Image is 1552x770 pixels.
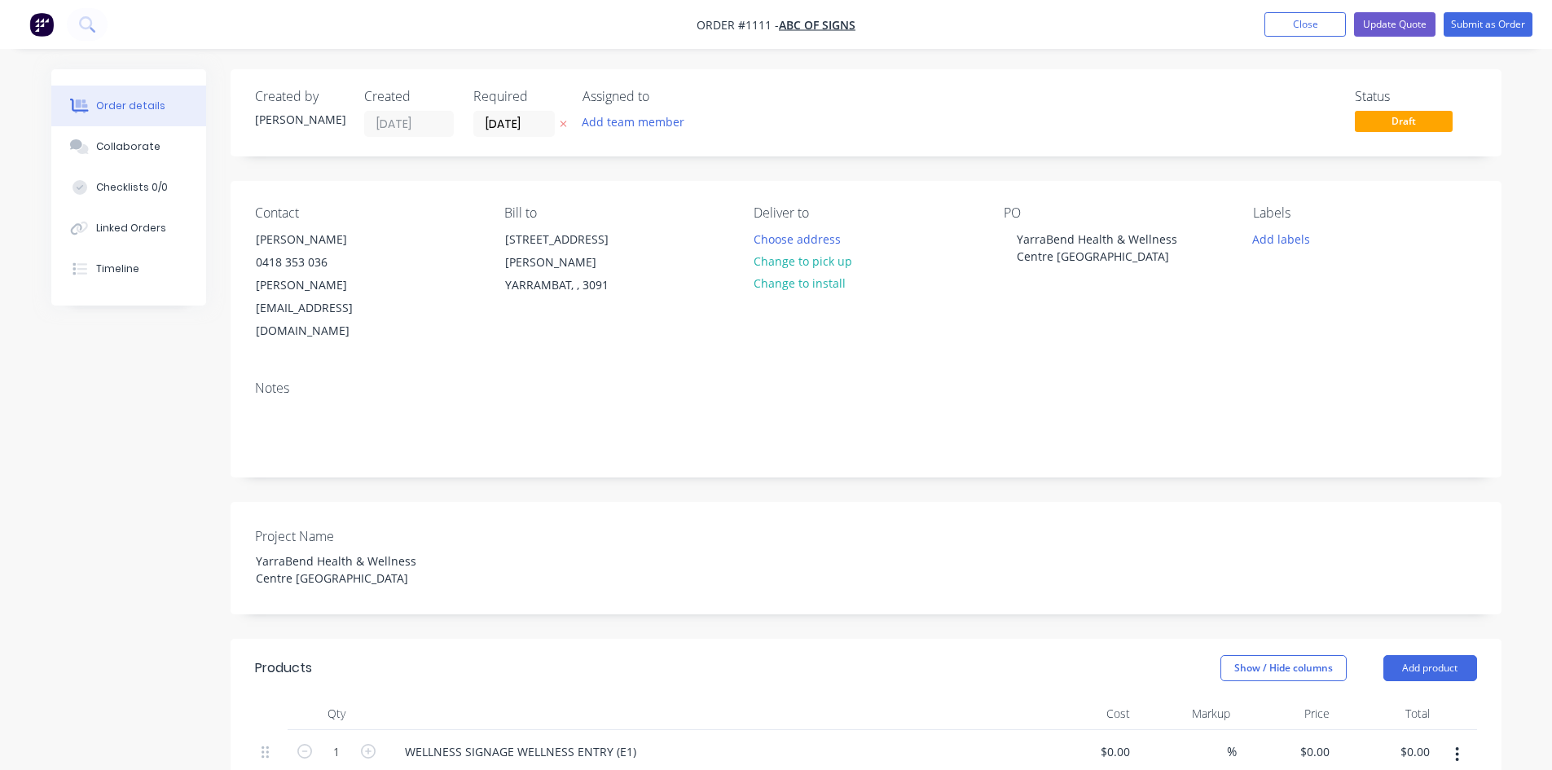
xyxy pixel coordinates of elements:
[255,205,478,221] div: Contact
[1354,12,1435,37] button: Update Quote
[256,228,391,251] div: [PERSON_NAME]
[1383,655,1477,681] button: Add product
[96,139,160,154] div: Collaborate
[51,86,206,126] button: Order details
[1037,697,1137,730] div: Cost
[364,89,454,104] div: Created
[392,740,649,763] div: WELLNESS SIGNAGE WELLNESS ENTRY (E1)
[745,250,860,272] button: Change to pick up
[255,89,345,104] div: Created by
[1220,655,1347,681] button: Show / Hide columns
[51,126,206,167] button: Collaborate
[505,228,640,274] div: [STREET_ADDRESS][PERSON_NAME]
[51,249,206,289] button: Timeline
[255,658,312,678] div: Products
[96,262,139,276] div: Timeline
[754,205,977,221] div: Deliver to
[573,111,692,133] button: Add team member
[1237,697,1337,730] div: Price
[583,111,693,133] button: Add team member
[29,12,54,37] img: Factory
[1355,111,1453,131] span: Draft
[1227,742,1237,761] span: %
[96,180,168,195] div: Checklists 0/0
[255,111,345,128] div: [PERSON_NAME]
[473,89,563,104] div: Required
[583,89,745,104] div: Assigned to
[745,272,854,294] button: Change to install
[243,549,446,590] div: YarraBend Health & Wellness Centre [GEOGRAPHIC_DATA]
[51,167,206,208] button: Checklists 0/0
[96,221,166,235] div: Linked Orders
[256,274,391,342] div: [PERSON_NAME][EMAIL_ADDRESS][DOMAIN_NAME]
[288,697,385,730] div: Qty
[505,274,640,297] div: YARRAMBAT, , 3091
[255,526,459,546] label: Project Name
[697,17,779,33] span: Order #1111 -
[491,227,654,297] div: [STREET_ADDRESS][PERSON_NAME]YARRAMBAT, , 3091
[1253,205,1476,221] div: Labels
[256,251,391,274] div: 0418 353 036
[504,205,728,221] div: Bill to
[1497,715,1536,754] iframe: Intercom live chat
[1336,697,1436,730] div: Total
[1137,697,1237,730] div: Markup
[96,99,165,113] div: Order details
[1004,205,1227,221] div: PO
[1004,227,1207,268] div: YarraBend Health & Wellness Centre [GEOGRAPHIC_DATA]
[51,208,206,249] button: Linked Orders
[255,381,1477,396] div: Notes
[779,17,855,33] a: ABC Of Signs
[1244,227,1319,249] button: Add labels
[242,227,405,343] div: [PERSON_NAME]0418 353 036[PERSON_NAME][EMAIL_ADDRESS][DOMAIN_NAME]
[1264,12,1346,37] button: Close
[745,227,849,249] button: Choose address
[1444,12,1532,37] button: Submit as Order
[1355,89,1477,104] div: Status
